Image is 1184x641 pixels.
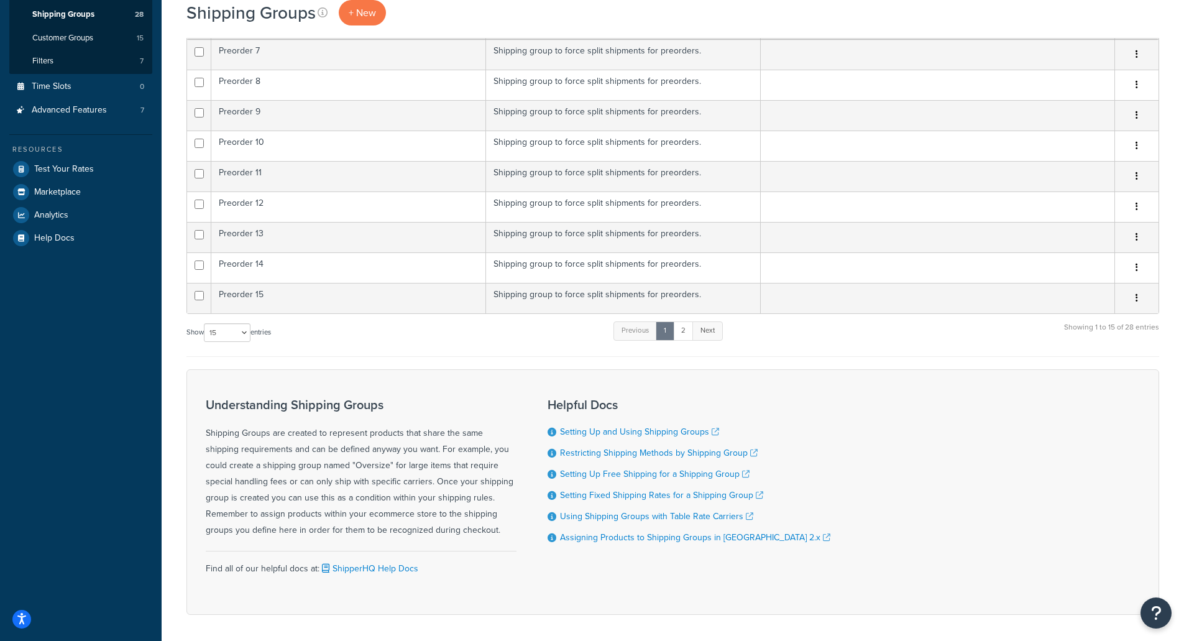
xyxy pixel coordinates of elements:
[211,39,486,70] td: Preorder 7
[9,3,152,26] a: Shipping Groups 28
[34,233,75,244] span: Help Docs
[186,1,316,25] h1: Shipping Groups
[211,70,486,100] td: Preorder 8
[9,75,152,98] li: Time Slots
[486,161,761,191] td: Shipping group to force split shipments for preorders.
[32,33,93,44] span: Customer Groups
[673,321,694,340] a: 2
[34,164,94,175] span: Test Your Rates
[656,321,674,340] a: 1
[560,531,830,544] a: Assigning Products to Shipping Groups in [GEOGRAPHIC_DATA] 2.x
[486,222,761,252] td: Shipping group to force split shipments for preorders.
[560,510,753,523] a: Using Shipping Groups with Table Rate Carriers
[9,144,152,155] div: Resources
[9,50,152,73] a: Filters 7
[32,56,53,67] span: Filters
[9,27,152,50] a: Customer Groups 15
[486,100,761,131] td: Shipping group to force split shipments for preorders.
[211,222,486,252] td: Preorder 13
[32,9,94,20] span: Shipping Groups
[1064,320,1159,347] div: Showing 1 to 15 of 28 entries
[9,3,152,26] li: Shipping Groups
[9,158,152,180] a: Test Your Rates
[206,551,516,577] div: Find all of our helpful docs at:
[548,398,830,412] h3: Helpful Docs
[319,562,418,575] a: ShipperHQ Help Docs
[1140,597,1172,629] button: Open Resource Center
[9,227,152,249] a: Help Docs
[211,100,486,131] td: Preorder 9
[349,6,376,20] span: + New
[486,39,761,70] td: Shipping group to force split shipments for preorders.
[206,398,516,412] h3: Understanding Shipping Groups
[186,323,271,342] label: Show entries
[34,210,68,221] span: Analytics
[206,398,516,538] div: Shipping Groups are created to represent products that share the same shipping requirements and c...
[211,252,486,283] td: Preorder 14
[560,468,750,481] a: Setting Up Free Shipping for a Shipping Group
[486,131,761,161] td: Shipping group to force split shipments for preorders.
[560,446,758,459] a: Restricting Shipping Methods by Shipping Group
[486,283,761,313] td: Shipping group to force split shipments for preorders.
[692,321,723,340] a: Next
[204,323,250,342] select: Showentries
[9,204,152,226] a: Analytics
[211,161,486,191] td: Preorder 11
[140,105,144,116] span: 7
[9,27,152,50] li: Customer Groups
[486,252,761,283] td: Shipping group to force split shipments for preorders.
[135,9,144,20] span: 28
[9,99,152,122] a: Advanced Features 7
[140,81,144,92] span: 0
[9,99,152,122] li: Advanced Features
[32,105,107,116] span: Advanced Features
[9,75,152,98] a: Time Slots 0
[211,191,486,222] td: Preorder 12
[137,33,144,44] span: 15
[613,321,657,340] a: Previous
[140,56,144,67] span: 7
[486,70,761,100] td: Shipping group to force split shipments for preorders.
[560,489,763,502] a: Setting Fixed Shipping Rates for a Shipping Group
[486,191,761,222] td: Shipping group to force split shipments for preorders.
[560,425,719,438] a: Setting Up and Using Shipping Groups
[9,181,152,203] a: Marketplace
[34,187,81,198] span: Marketplace
[32,81,71,92] span: Time Slots
[211,131,486,161] td: Preorder 10
[9,50,152,73] li: Filters
[211,283,486,313] td: Preorder 15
